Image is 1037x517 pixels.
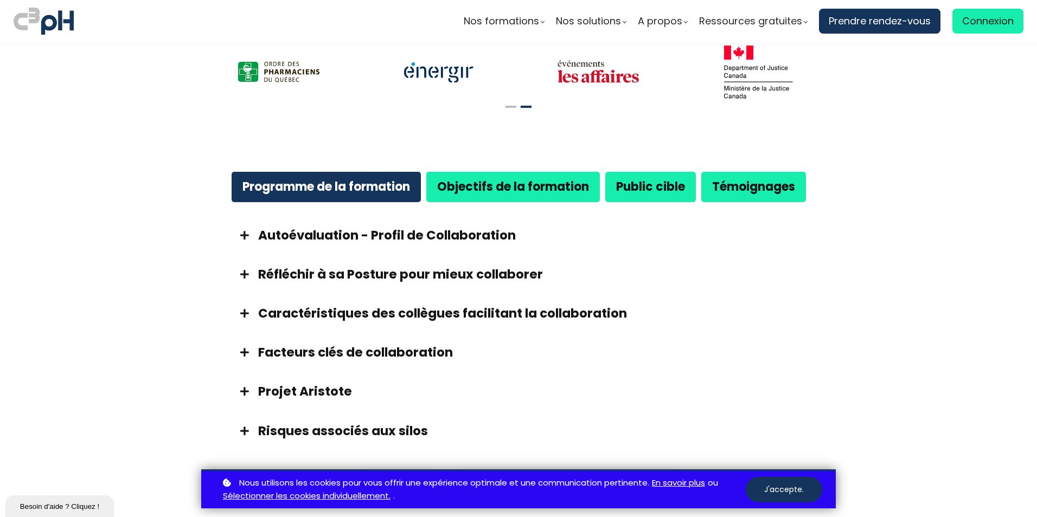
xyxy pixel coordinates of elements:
h3: Autoévaluation - Profil de Collaboration [258,227,806,244]
span: Nos solutions [556,13,621,29]
img: 2bf8785f3860482eccf19e7ef0546d2e.png [404,62,473,82]
b: Témoignages [712,178,795,195]
h3: Facteurs clés de collaboration [258,344,806,361]
b: Programme de la formation [242,178,410,195]
h3: Caractéristiques des collègues facilitant la collaboration [258,305,806,322]
a: Sélectionner les cookies individuellement. [223,489,391,503]
a: En savoir plus [652,476,705,490]
span: Connexion [962,13,1014,29]
img: 11df4bfa2365b0fd44dbb0cd08eb3630.png [558,59,639,86]
strong: Objectifs de la formation [437,178,589,195]
img: logo C3PH [14,5,74,37]
a: Prendre rendez-vous [819,9,940,34]
h3: Risques associés aux silos [258,422,806,440]
span: Ressources gratuites [699,13,802,29]
span: Nous utilisons les cookies pour vous offrir une expérience optimale et une communication pertinente. [239,476,649,490]
h3: Projet Aristote [258,383,806,400]
button: J'accepte. [746,477,822,502]
h3: Réfléchir à sa Posture pour mieux collaborer [258,266,806,283]
span: Nos formations [464,13,539,29]
img: a47e6b12867916b6a4438ee949f1e672.png [238,62,319,82]
img: 8b82441872cb63e7a47c2395148b8385.png [724,45,793,99]
span: Prendre rendez-vous [829,13,931,29]
p: ou . [220,476,746,503]
span: A propos [638,13,682,29]
a: Connexion [952,9,1023,34]
iframe: chat widget [5,493,116,517]
b: Public cible [616,178,685,195]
